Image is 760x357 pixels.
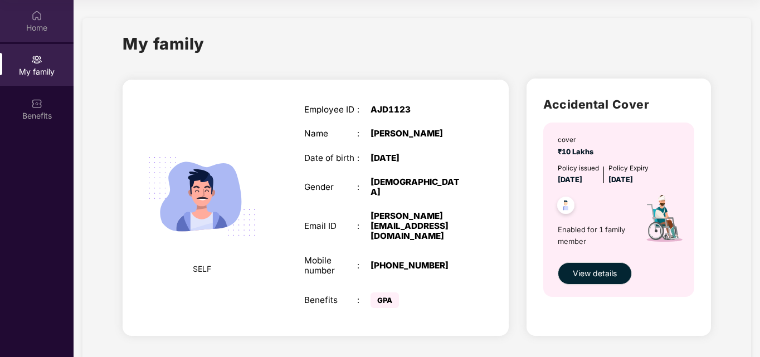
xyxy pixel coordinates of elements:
[371,177,464,197] div: [DEMOGRAPHIC_DATA]
[31,98,42,109] img: svg+xml;base64,PHN2ZyBpZD0iQmVuZWZpdHMiIHhtbG5zPSJodHRwOi8vd3d3LnczLm9yZy8yMDAwL3N2ZyIgd2lkdGg9Ij...
[304,182,358,192] div: Gender
[357,295,371,305] div: :
[193,263,211,275] span: SELF
[573,267,617,280] span: View details
[558,175,582,184] span: [DATE]
[304,256,358,276] div: Mobile number
[304,105,358,115] div: Employee ID
[371,261,464,271] div: [PHONE_NUMBER]
[371,211,464,242] div: [PERSON_NAME][EMAIL_ADDRESS][DOMAIN_NAME]
[558,262,632,285] button: View details
[630,185,695,256] img: icon
[371,153,464,163] div: [DATE]
[304,153,358,163] div: Date of birth
[31,10,42,21] img: svg+xml;base64,PHN2ZyBpZD0iSG9tZSIgeG1sbnM9Imh0dHA6Ly93d3cudzMub3JnLzIwMDAvc3ZnIiB3aWR0aD0iMjAiIG...
[558,163,599,174] div: Policy issued
[608,175,633,184] span: [DATE]
[357,261,371,271] div: :
[371,129,464,139] div: [PERSON_NAME]
[552,193,579,221] img: svg+xml;base64,PHN2ZyB4bWxucz0iaHR0cDovL3d3dy53My5vcmcvMjAwMC9zdmciIHdpZHRoPSI0OC45NDMiIGhlaWdodD...
[543,95,694,114] h2: Accidental Cover
[31,54,42,65] img: svg+xml;base64,PHN2ZyB3aWR0aD0iMjAiIGhlaWdodD0iMjAiIHZpZXdCb3g9IjAgMCAyMCAyMCIgZmlsbD0ibm9uZSIgeG...
[357,129,371,139] div: :
[135,130,269,263] img: svg+xml;base64,PHN2ZyB4bWxucz0iaHR0cDovL3d3dy53My5vcmcvMjAwMC9zdmciIHdpZHRoPSIyMjQiIGhlaWdodD0iMT...
[371,292,399,308] span: GPA
[304,295,358,305] div: Benefits
[304,129,358,139] div: Name
[123,31,204,56] h1: My family
[608,163,649,174] div: Policy Expiry
[304,221,358,231] div: Email ID
[357,221,371,231] div: :
[357,105,371,115] div: :
[558,224,630,247] span: Enabled for 1 family member
[357,182,371,192] div: :
[371,105,464,115] div: AJD1123
[558,135,597,145] div: cover
[357,153,371,163] div: :
[558,148,597,156] span: ₹10 Lakhs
